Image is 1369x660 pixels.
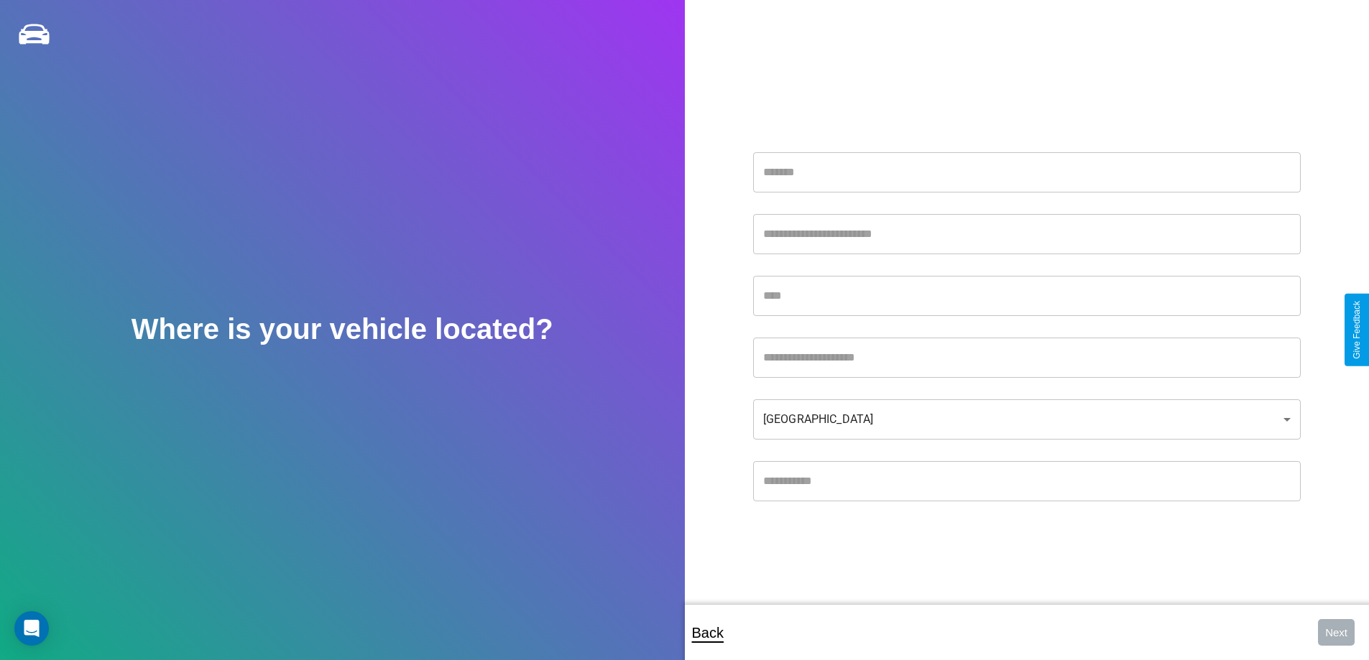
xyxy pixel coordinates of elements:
[14,611,49,646] div: Open Intercom Messenger
[692,620,724,646] p: Back
[1352,301,1362,359] div: Give Feedback
[132,313,553,345] h2: Where is your vehicle located?
[1318,619,1355,646] button: Next
[753,399,1301,440] div: [GEOGRAPHIC_DATA]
